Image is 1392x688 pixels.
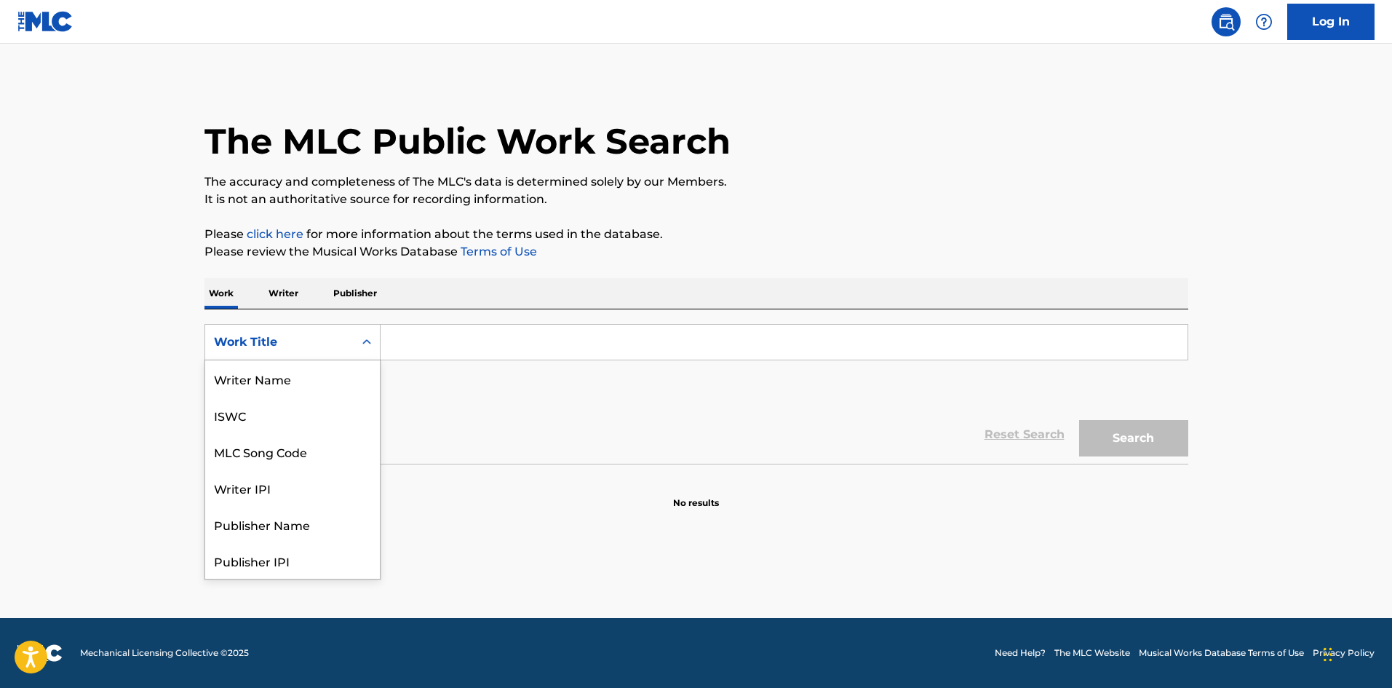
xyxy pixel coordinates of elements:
p: It is not an authoritative source for recording information. [204,191,1188,208]
a: Musical Works Database Terms of Use [1139,647,1304,660]
div: Writer IPI [205,470,380,506]
img: MLC Logo [17,11,73,32]
div: Publisher Name [205,506,380,542]
p: Please review the Musical Works Database [204,243,1188,261]
p: Please for more information about the terms used in the database. [204,226,1188,243]
img: help [1255,13,1273,31]
div: Publisher IPI [205,542,380,579]
div: Drag [1324,633,1332,676]
a: The MLC Website [1054,647,1130,660]
a: Terms of Use [458,245,537,258]
a: click here [247,227,303,241]
a: Log In [1287,4,1375,40]
div: ISWC [205,397,380,433]
form: Search Form [204,324,1188,464]
p: No results [673,479,719,510]
span: Mechanical Licensing Collective © 2025 [80,647,249,660]
iframe: Chat Widget [1319,618,1392,688]
a: Privacy Policy [1313,647,1375,660]
div: Help [1249,7,1278,36]
div: MLC Song Code [205,433,380,470]
img: search [1217,13,1235,31]
div: Writer Name [205,360,380,397]
p: Publisher [329,278,381,309]
a: Need Help? [995,647,1046,660]
p: Work [204,278,238,309]
p: The accuracy and completeness of The MLC's data is determined solely by our Members. [204,173,1188,191]
p: Writer [264,278,303,309]
h1: The MLC Public Work Search [204,119,731,163]
img: logo [17,644,63,662]
div: Work Title [214,333,345,351]
a: Public Search [1212,7,1241,36]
